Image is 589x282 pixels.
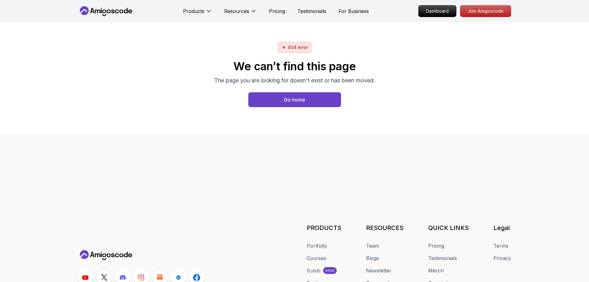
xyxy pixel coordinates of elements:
[339,7,369,15] a: For Business
[224,7,257,20] button: Resources
[269,7,285,15] a: Pricing
[428,254,457,262] a: Testimonials
[366,223,403,232] h3: RESOURCES
[248,92,341,107] a: Home page
[183,7,204,15] p: Products
[248,92,341,107] button: Go home
[214,60,375,72] h2: We can’t find this page
[307,223,341,232] h3: PRODUCTS
[284,96,305,103] div: Go home
[307,267,321,274] div: Builds
[428,223,469,232] h3: QUICK LINKS
[493,254,511,262] a: Privacy
[325,268,335,273] p: soon
[428,242,444,249] a: Pricing
[307,254,326,262] a: Courses
[366,267,391,274] a: Newsletter
[418,5,456,17] a: Dashboard
[428,267,444,274] a: Merch
[493,242,508,249] a: Terms
[493,223,511,232] h3: Legal
[214,76,375,85] p: The page you are looking for doesn't exist or has been moved.
[460,5,511,17] a: Join Amigoscode
[460,6,511,17] p: Join Amigoscode
[419,6,456,17] p: Dashboard
[307,242,327,249] a: Portfolly
[297,7,326,15] a: Testimonials
[366,254,379,262] a: Blogs
[366,242,379,249] a: Team
[224,7,249,15] p: Resources
[288,44,308,50] p: 404 error
[183,7,212,20] button: Products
